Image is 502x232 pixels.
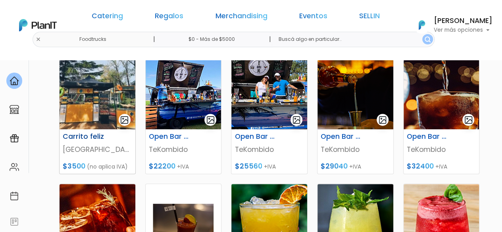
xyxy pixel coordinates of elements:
h6: Open Bar con y sin alcohol : 3 horas [230,132,282,141]
span: +IVA [349,163,361,171]
span: $29040 [321,161,348,171]
a: gallery-light Open Bar con y sin alcohol : 2 horas TeKombido $22200 +IVA [145,59,222,174]
img: home-e721727adea9d79c4d83392d1f703f7f8bce08238fde08b1acbfd93340b81755.svg [10,76,19,86]
img: PlanIt Logo [413,16,431,34]
span: +IVA [264,163,275,171]
h6: [PERSON_NAME] [434,17,492,25]
span: $22200 [149,161,175,171]
img: campaigns-02234683943229c281be62815700db0a1741e53638e28bf9629b52c665b00959.svg [10,134,19,143]
img: close-6986928ebcb1d6c9903e3b54e860dbc4d054630f23adef3a32610726dff6a82b.svg [36,37,41,42]
p: TeKombido [235,144,304,155]
a: Catering [92,13,123,22]
img: feedback-78b5a0c8f98aac82b08bfc38622c3050aee476f2c9584af64705fc4e61158814.svg [10,217,19,226]
h6: Open Bar con y sin alcohol : 2 horas [144,132,196,141]
input: Buscá algo en particular.. [272,32,434,47]
div: ¿Necesitás ayuda? [41,8,114,23]
img: gallery-light [378,115,387,125]
a: gallery-light Open Bar con y sin alcohol : 3 horas TeKombido $25560 +IVA [231,59,308,174]
a: Eventos [299,13,327,22]
img: thumb_te_kmbi_do.png [404,59,479,129]
p: [GEOGRAPHIC_DATA]. [63,144,132,155]
a: Regalos [155,13,183,22]
img: thumb_fotografia-06.png [317,59,393,129]
img: search_button-432b6d5273f82d61273b3651a40e1bd1b912527efae98b1b7a1b2c0702e16a8d.svg [425,36,431,42]
a: SELLIN [359,13,380,22]
span: (no aplica IVA) [87,163,128,171]
span: $25560 [235,161,262,171]
img: people-662611757002400ad9ed0e3c099ab2801c6687ba6c219adb57efc949bc21e19d.svg [10,162,19,172]
img: thumb_F7FE3346-0D88-4F10-A54C-A3D28EA1FD42.jpeg [60,59,135,129]
img: thumb_1.5_producto_1.png [146,59,221,129]
img: gallery-light [206,115,215,125]
a: gallery-light Open Bar con y sin alcohol : 4 horas TeKombido $29040 +IVA [317,59,394,174]
h6: Carrito feliz [58,132,110,141]
img: PlanIt Logo [19,19,57,31]
button: PlanIt Logo [PERSON_NAME] Ver más opciones [408,15,492,35]
p: TeKombido [149,144,218,155]
img: gallery-light [120,115,129,125]
p: TeKombido [321,144,390,155]
img: thumb_1.5_producto_2.png [231,59,307,129]
a: Merchandising [215,13,267,22]
img: gallery-light [464,115,473,125]
p: | [153,35,155,44]
span: +IVA [177,163,189,171]
img: marketplace-4ceaa7011d94191e9ded77b95e3339b90024bf715f7c57f8cf31f2d8c509eaba.svg [10,105,19,114]
p: | [269,35,271,44]
p: TeKombido [407,144,476,155]
span: $32400 [407,161,434,171]
span: +IVA [435,163,447,171]
a: gallery-light Open Bar con y sin alcohol : 5 horas TeKombido $32400 +IVA [403,59,480,174]
h6: Open Bar con y sin alcohol : 4 horas [316,132,368,141]
img: gallery-light [292,115,301,125]
span: $3500 [63,161,85,171]
p: Ver más opciones [434,27,492,33]
a: gallery-light Carrito feliz [GEOGRAPHIC_DATA]. $3500 (no aplica IVA) [59,59,136,174]
h6: Open Bar con y sin alcohol : 5 horas [402,132,454,141]
img: calendar-87d922413cdce8b2cf7b7f5f62616a5cf9e4887200fb71536465627b3292af00.svg [10,191,19,201]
